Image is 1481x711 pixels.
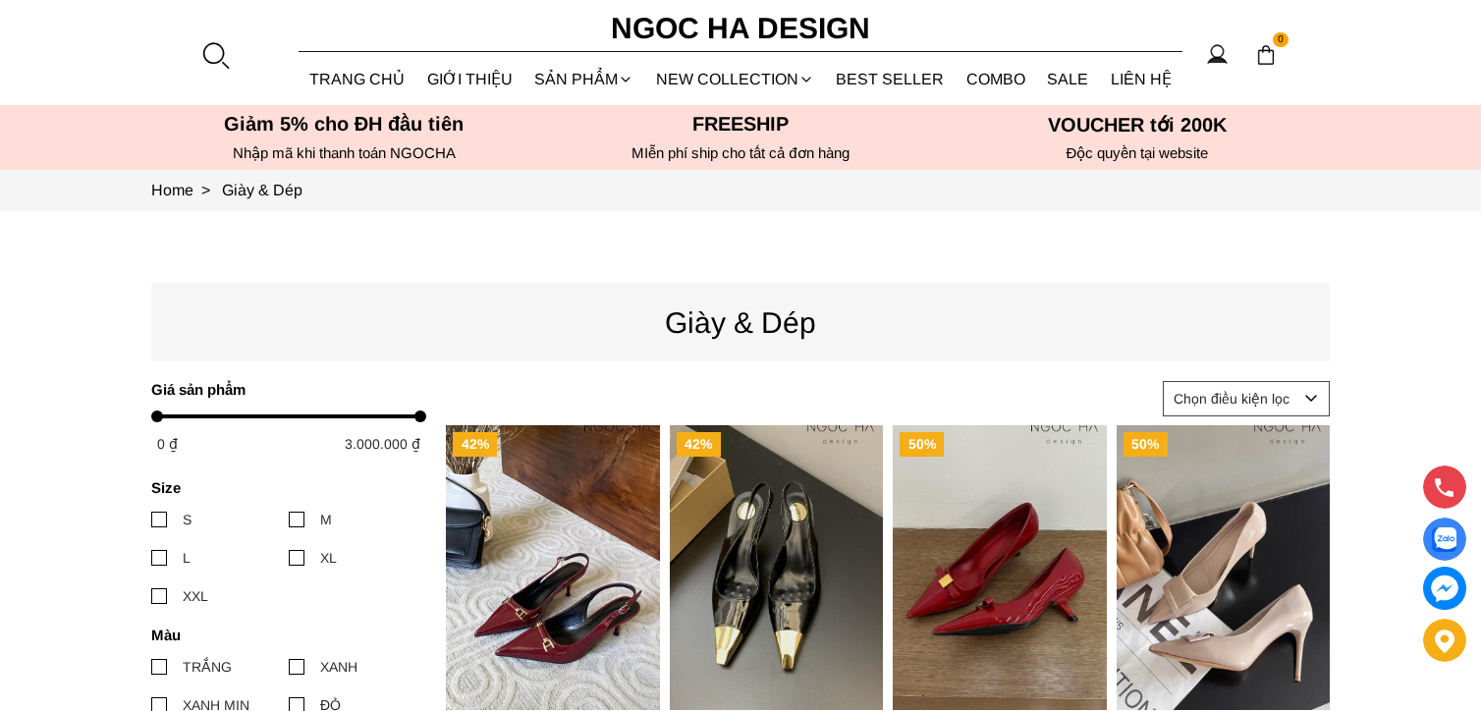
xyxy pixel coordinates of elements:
a: Product image - G006_ Giày Cao Gót Mũi Nhọn Đính Bản Vuông [1117,425,1331,710]
div: S [183,509,192,530]
div: L [183,547,191,569]
img: img-CART-ICON-ksit0nf1 [1255,44,1277,66]
h6: MIễn phí ship cho tất cả đơn hàng [548,144,933,162]
div: SẢN PHẨM [523,53,645,105]
a: Link to Giày & Dép [222,182,302,198]
a: Link to Home [151,182,222,198]
a: Product image - G011_Giày Đỏ Dây [446,425,660,710]
h5: VOUCHER tới 200K [945,113,1330,137]
a: Ngoc Ha Design [593,5,888,52]
a: Product image - G005_ Giày Cao Gót Mũi Nhọn Đính Nơ [893,425,1107,710]
a: SALE [1036,53,1100,105]
a: LIÊN HỆ [1100,53,1183,105]
div: XL [320,547,337,569]
a: Display image [1423,518,1466,561]
img: G005_ Giày Cao Gót Mũi Nhọn Đính Nơ [893,425,1107,710]
h4: Giá sản phẩm [151,381,413,398]
a: Combo [956,53,1037,105]
span: 3.000.000 ₫ [345,436,420,452]
img: G010_Giày Cao Gót Mũi Vàng [670,425,884,710]
a: NEW COLLECTION [645,53,826,105]
a: TRANG CHỦ [299,53,416,105]
h4: Màu [151,627,413,643]
span: > [193,182,218,198]
font: Nhập mã khi thanh toán NGOCHA [233,144,456,161]
font: Giảm 5% cho ĐH đầu tiên [224,113,465,135]
div: XANH [320,656,357,678]
div: TRẮNG [183,656,232,678]
h4: Size [151,479,413,496]
span: 0 [1273,32,1289,48]
img: G011_Giày Đỏ Dây [446,425,660,710]
span: 0 ₫ [157,436,178,452]
img: G006_ Giày Cao Gót Mũi Nhọn Đính Bản Vuông [1117,425,1331,710]
div: XXL [183,585,208,607]
a: Product image - G010_Giày Cao Gót Mũi Vàng [670,425,884,710]
img: Display image [1432,527,1456,552]
a: BEST SELLER [825,53,956,105]
a: messenger [1423,567,1466,610]
div: M [320,509,332,530]
font: Freeship [692,113,789,135]
h6: Độc quyền tại website [945,144,1330,162]
p: Giày & Dép [151,300,1330,346]
a: GIỚI THIỆU [416,53,524,105]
